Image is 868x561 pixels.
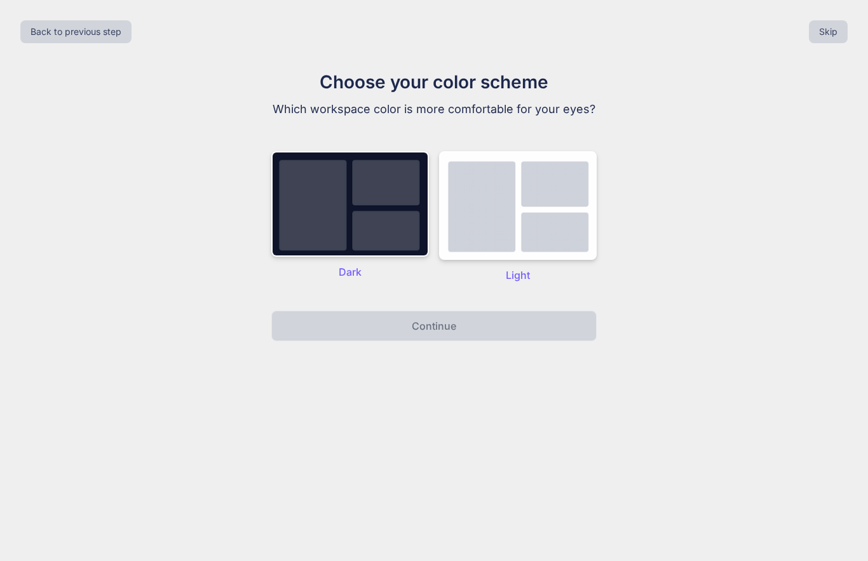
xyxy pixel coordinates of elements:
button: Skip [809,20,848,43]
p: Continue [412,318,456,334]
h1: Choose your color scheme [220,69,648,95]
p: Which workspace color is more comfortable for your eyes? [220,100,648,118]
p: Dark [271,264,429,280]
button: Continue [271,311,597,341]
p: Light [439,267,597,283]
img: dark [271,151,429,257]
img: dark [439,151,597,260]
button: Back to previous step [20,20,132,43]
